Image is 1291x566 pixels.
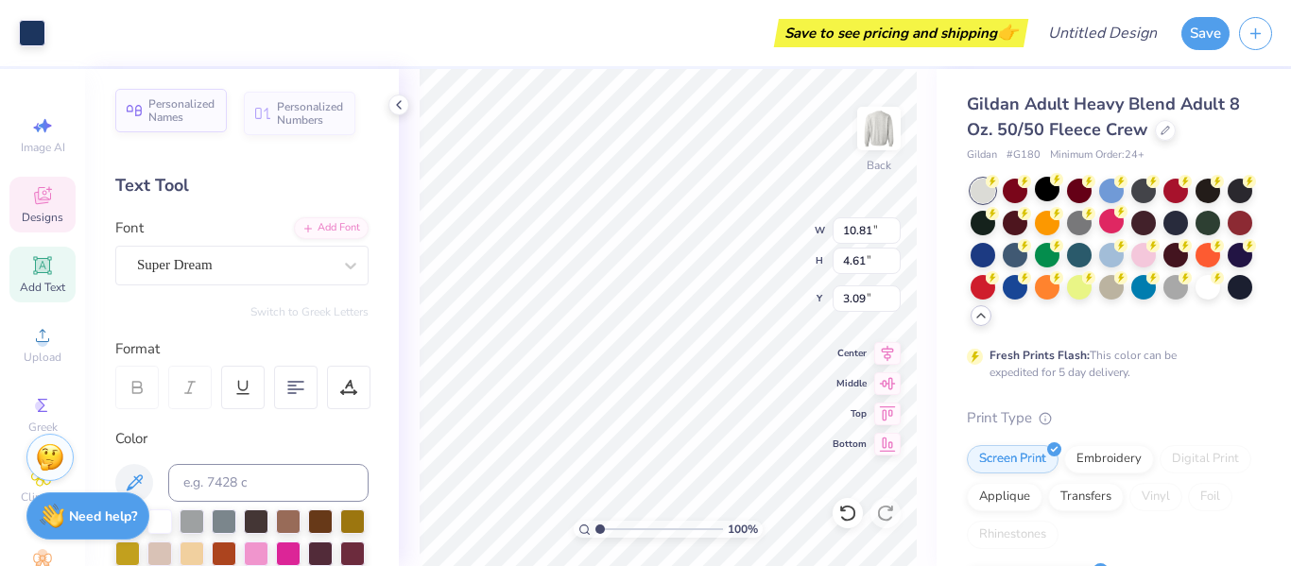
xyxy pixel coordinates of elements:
div: Text Tool [115,173,369,198]
div: Color [115,428,369,450]
div: Vinyl [1129,483,1182,511]
div: Screen Print [967,445,1059,473]
input: e.g. 7428 c [168,464,369,502]
span: Bottom [833,437,867,451]
button: Save [1181,17,1230,50]
div: Applique [967,483,1042,511]
span: Designs [22,210,63,225]
span: Personalized Names [148,97,215,124]
img: Back [860,110,898,147]
div: Print Type [967,407,1253,429]
span: Upload [24,350,61,365]
span: Gildan [967,147,997,163]
span: # G180 [1007,147,1041,163]
div: Rhinestones [967,521,1059,549]
div: Format [115,338,370,360]
span: Middle [833,377,867,390]
div: This color can be expedited for 5 day delivery. [990,347,1222,381]
span: Greek [28,420,58,435]
div: Foil [1188,483,1232,511]
span: Center [833,347,867,360]
div: Embroidery [1064,445,1154,473]
label: Font [115,217,144,239]
strong: Fresh Prints Flash: [990,348,1090,363]
span: Personalized Numbers [277,100,344,127]
strong: Need help? [69,507,137,525]
span: Add Text [20,280,65,295]
div: Save to see pricing and shipping [779,19,1024,47]
span: Minimum Order: 24 + [1050,147,1145,163]
span: Clipart & logos [9,489,76,520]
span: 👉 [997,21,1018,43]
button: Switch to Greek Letters [250,304,369,319]
div: Add Font [294,217,369,239]
div: Digital Print [1160,445,1251,473]
input: Untitled Design [1033,14,1172,52]
span: Image AI [21,140,65,155]
span: Top [833,407,867,420]
span: 100 % [728,521,758,538]
div: Back [867,157,891,174]
span: Gildan Adult Heavy Blend Adult 8 Oz. 50/50 Fleece Crew [967,93,1240,141]
div: Transfers [1048,483,1124,511]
